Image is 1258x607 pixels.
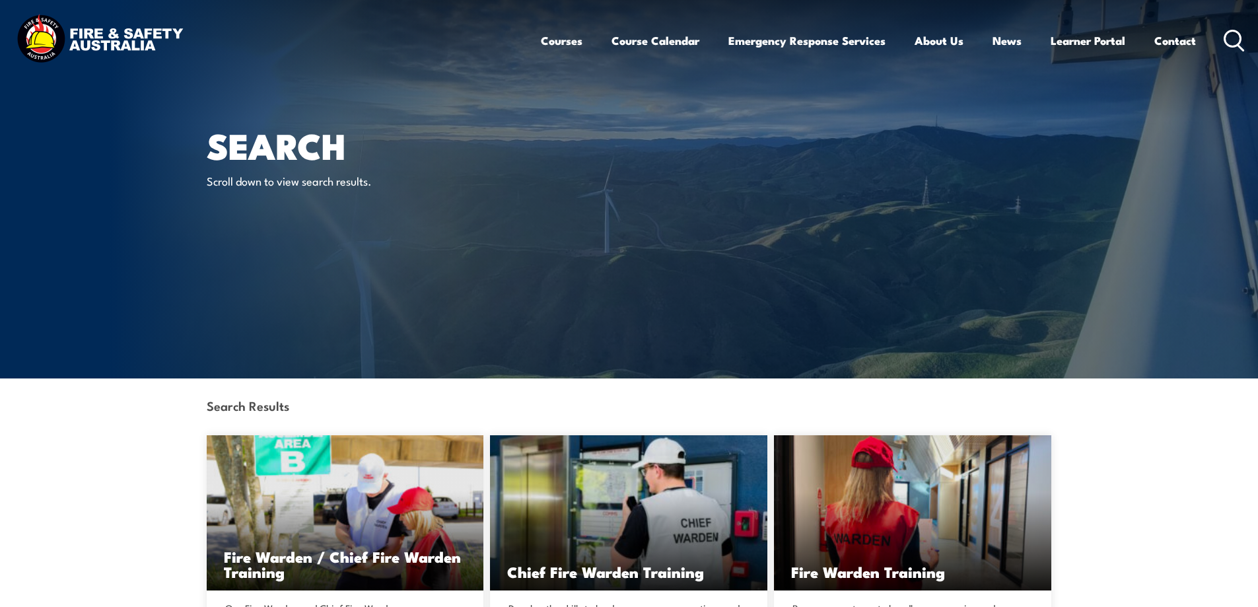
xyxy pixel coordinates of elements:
h3: Fire Warden Training [791,564,1034,579]
a: Course Calendar [612,23,699,58]
a: About Us [915,23,963,58]
a: Learner Portal [1051,23,1125,58]
img: Fire Warden and Chief Fire Warden Training [207,435,484,590]
img: Chief Fire Warden Training [490,435,767,590]
a: Contact [1154,23,1196,58]
a: Courses [541,23,582,58]
h3: Chief Fire Warden Training [507,564,750,579]
h1: Search [207,129,533,161]
a: Emergency Response Services [728,23,886,58]
img: Fire Warden Training [774,435,1051,590]
strong: Search Results [207,396,289,414]
a: Fire Warden / Chief Fire Warden Training [207,435,484,590]
p: Scroll down to view search results. [207,173,448,188]
a: News [993,23,1022,58]
h3: Fire Warden / Chief Fire Warden Training [224,549,467,579]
